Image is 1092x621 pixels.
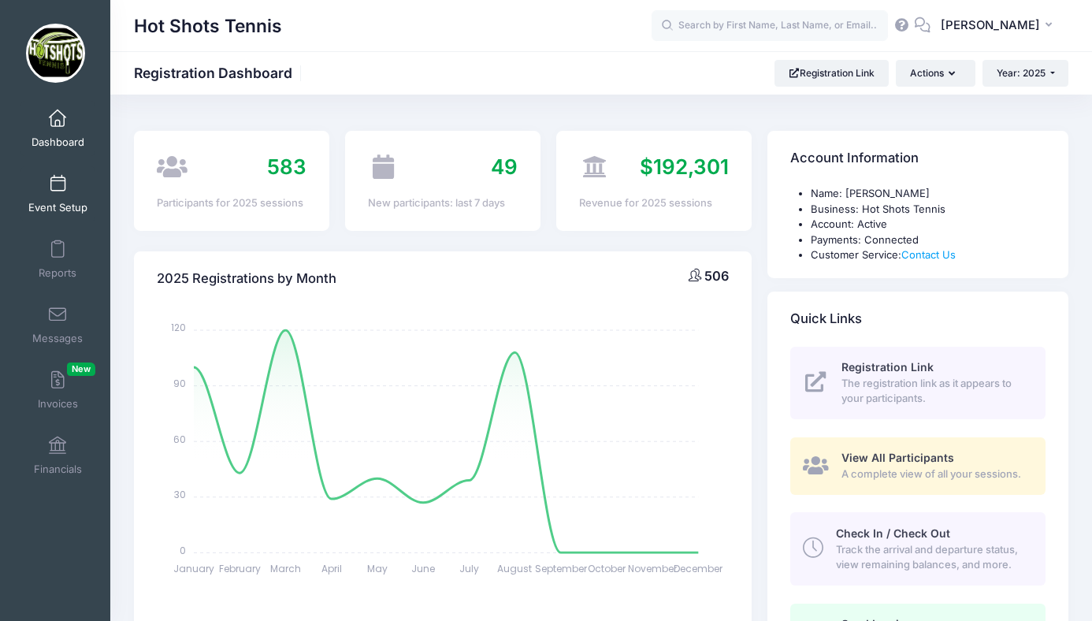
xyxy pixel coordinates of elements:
[180,544,186,557] tspan: 0
[836,526,950,540] span: Check In / Check Out
[34,463,82,476] span: Financials
[157,195,306,211] div: Participants for 2025 sessions
[790,437,1046,495] a: View All Participants A complete view of all your sessions.
[267,154,306,179] span: 583
[896,60,975,87] button: Actions
[811,217,1046,232] li: Account: Active
[790,136,919,181] h4: Account Information
[790,347,1046,419] a: Registration Link The registration link as it appears to your participants.
[67,363,95,376] span: New
[901,248,956,261] a: Contact Us
[535,562,588,575] tspan: September
[20,297,95,352] a: Messages
[173,562,214,575] tspan: January
[32,332,83,345] span: Messages
[173,377,186,390] tspan: 90
[498,562,533,575] tspan: August
[841,360,934,374] span: Registration Link
[841,451,954,464] span: View All Participants
[20,232,95,287] a: Reports
[368,195,518,211] div: New participants: last 7 days
[811,232,1046,248] li: Payments: Connected
[219,562,261,575] tspan: February
[173,433,186,446] tspan: 60
[174,488,186,501] tspan: 30
[841,467,1027,482] span: A complete view of all your sessions.
[836,542,1027,573] span: Track the arrival and departure status, view remaining balances, and more.
[157,257,336,302] h4: 2025 Registrations by Month
[628,562,678,575] tspan: November
[790,296,862,341] h4: Quick Links
[579,195,729,211] div: Revenue for 2025 sessions
[790,512,1046,585] a: Check In / Check Out Track the arrival and departure status, view remaining balances, and more.
[811,202,1046,218] li: Business: Hot Shots Tennis
[321,562,342,575] tspan: April
[704,268,729,284] span: 506
[270,562,301,575] tspan: March
[982,60,1068,87] button: Year: 2025
[811,186,1046,202] li: Name: [PERSON_NAME]
[652,10,888,42] input: Search by First Name, Last Name, or Email...
[774,60,889,87] a: Registration Link
[459,562,479,575] tspan: July
[811,247,1046,263] li: Customer Service:
[26,24,85,83] img: Hot Shots Tennis
[997,67,1046,79] span: Year: 2025
[941,17,1040,34] span: [PERSON_NAME]
[20,166,95,221] a: Event Setup
[411,562,435,575] tspan: June
[20,363,95,418] a: InvoicesNew
[640,154,729,179] span: $192,301
[20,101,95,156] a: Dashboard
[674,562,724,575] tspan: December
[20,428,95,483] a: Financials
[491,154,518,179] span: 49
[588,562,626,575] tspan: October
[930,8,1068,44] button: [PERSON_NAME]
[367,562,388,575] tspan: May
[171,321,186,334] tspan: 120
[134,8,282,44] h1: Hot Shots Tennis
[28,201,87,214] span: Event Setup
[841,376,1027,407] span: The registration link as it appears to your participants.
[38,397,78,411] span: Invoices
[39,266,76,280] span: Reports
[32,136,84,149] span: Dashboard
[134,65,306,81] h1: Registration Dashboard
